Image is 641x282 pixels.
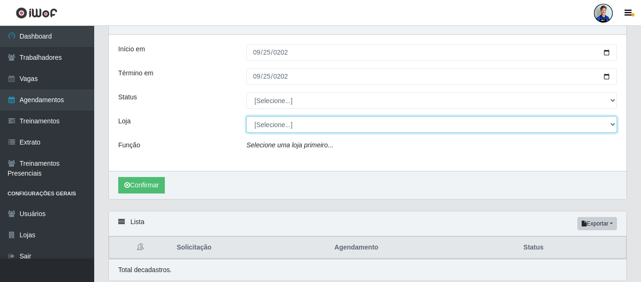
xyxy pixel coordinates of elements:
[329,237,518,259] th: Agendamento
[518,237,626,259] th: Status
[246,44,617,61] input: 00/00/0000
[171,237,329,259] th: Solicitação
[118,92,137,102] label: Status
[246,68,617,85] input: 00/00/0000
[246,141,333,149] i: Selecione uma loja primeiro...
[118,177,165,193] button: Confirmar
[118,140,140,150] label: Função
[118,68,154,78] label: Término em
[118,116,130,126] label: Loja
[118,265,172,275] p: Total de cadastros.
[109,211,626,236] div: Lista
[118,44,145,54] label: Início em
[16,7,57,19] img: CoreUI Logo
[577,217,617,230] button: Exportar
